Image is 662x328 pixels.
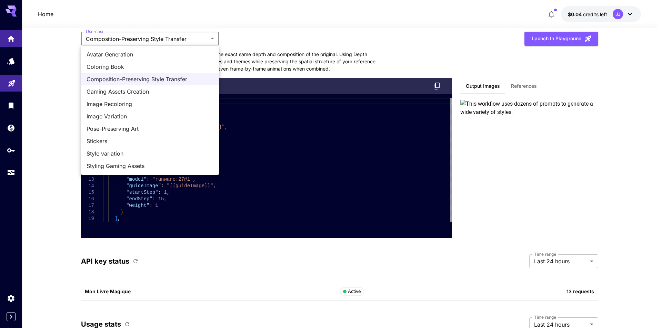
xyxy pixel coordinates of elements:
[87,100,213,108] span: Image Recoloring
[87,149,213,158] span: Style variation
[87,63,213,71] span: Coloring Book
[87,75,213,83] span: Composition-Preserving Style Transfer
[87,162,213,170] span: Styling Gaming Assets
[87,125,213,133] span: Pose-Preserving Art
[87,137,213,145] span: Stickers
[87,112,213,120] span: Image Variation
[87,87,213,96] span: Gaming Assets Creation
[87,50,213,59] span: Avatar Generation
